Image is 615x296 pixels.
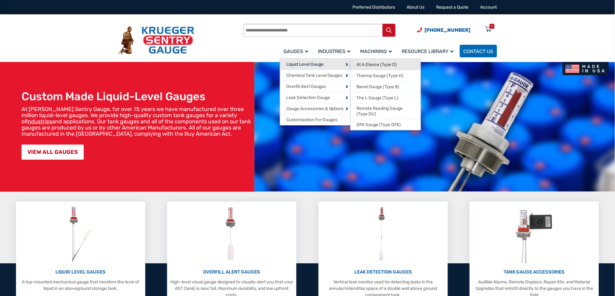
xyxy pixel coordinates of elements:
p: At [PERSON_NAME] Sentry Gauge, for over 75 years we have manufactured over three million liquid-l... [22,106,251,137]
span: Gauges [283,48,308,54]
a: GFK Gauge (Type GFK) [351,119,421,130]
p: A top-mounted mechanical gauge that monitors the level of liquid in an aboveground storage tank. [19,279,142,292]
span: Therma Gauge (Type H) [357,73,404,79]
a: Chemical Tank Level Gauges [280,70,350,81]
span: [PHONE_NUMBER] [425,27,471,33]
a: Request a Quote [436,5,469,10]
span: Liquid Level Gauge [286,62,324,67]
p: TANK GAUGE ACCESSORIES [473,269,596,276]
a: Barrel Gauge (Type B) [351,81,421,92]
a: Resource Library [398,44,460,58]
img: Made In USA [563,62,609,75]
a: VIEW ALL GAUGES [22,145,84,160]
span: Contact Us [464,48,493,54]
a: Remote Reading Gauge (Type DU) [351,103,421,119]
a: Customization For Gauges [280,114,350,125]
span: Gauge Accessories & Options [286,106,344,112]
span: Chemical Tank Level Gauges [286,73,343,78]
h1: Custom Made Liquid-Level Gauges [22,90,251,103]
a: Machining [357,44,398,58]
a: Industries [314,44,357,58]
a: Leak Detection Gauge [280,92,350,103]
p: LIQUID LEVEL GAUGES [19,269,142,276]
span: Industries [318,48,351,54]
p: OVERFILL ALERT GAUGES [170,269,293,276]
a: industries [28,118,52,125]
span: At A Glance (Type D) [357,62,397,68]
span: Barrel Gauge (Type B) [357,84,400,90]
a: The L Gauge (Type L) [351,92,421,103]
a: About Us [407,5,425,10]
span: Overfill Alert Gauges [286,84,326,89]
a: Therma Gauge (Type H) [351,70,421,81]
span: Leak Detection Gauge [286,95,330,101]
img: Tank Gauge Accessories [510,205,559,263]
a: Overfill Alert Gauges [280,81,350,92]
img: Overfill Alert Gauges [218,205,246,263]
img: Leak Detection Gauges [371,205,395,263]
a: Account [480,5,497,10]
a: Contact Us [460,45,497,57]
a: Gauges [280,44,314,58]
img: Liquid Level Gauges [64,205,97,263]
span: The L Gauge (Type L) [357,95,399,101]
span: GFK Gauge (Type GFK) [357,122,401,128]
span: Remote Reading Gauge (Type DU) [357,106,415,117]
span: Resource Library [402,48,454,54]
a: Preferred Distributors [353,5,395,10]
a: Gauge Accessories & Options [280,103,350,114]
span: Customization For Gauges [286,117,338,123]
p: LEAK DETECTION GAUGES [322,269,445,276]
a: Liquid Level Gauge [280,59,350,70]
a: At A Glance (Type D) [351,59,421,70]
span: Machining [360,48,392,54]
img: bg_hero_bannerksentry [255,62,615,192]
div: 0 [491,24,493,29]
img: Krueger Sentry Gauge [118,26,194,55]
a: Phone Number (920) 434-8860 [417,26,471,34]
